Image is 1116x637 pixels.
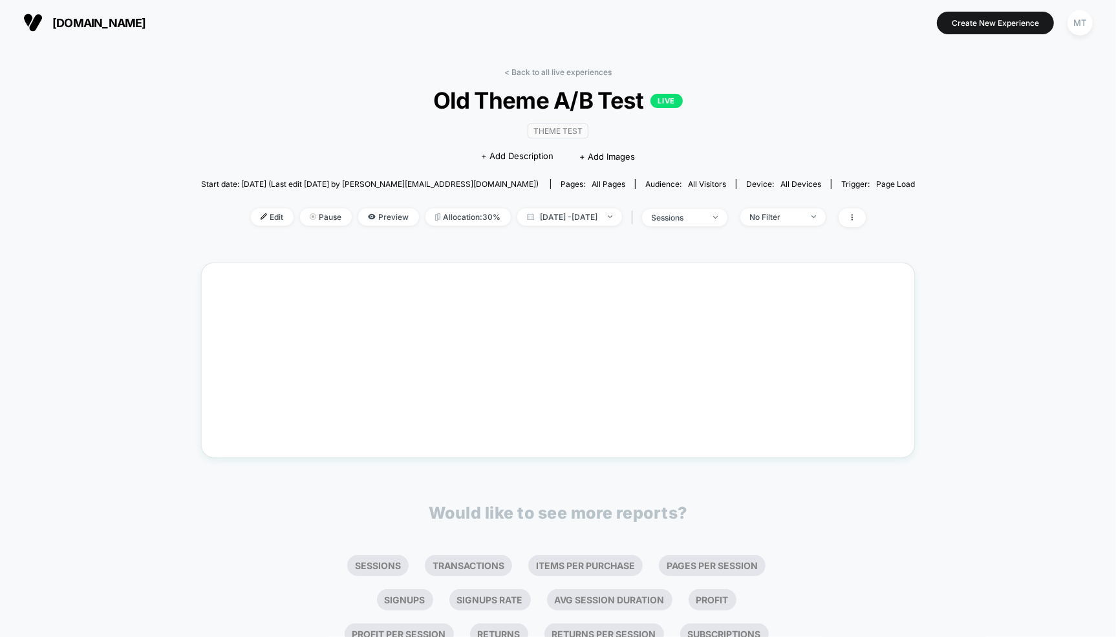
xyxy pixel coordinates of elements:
div: Trigger: [841,179,915,189]
p: LIVE [650,94,683,108]
img: rebalance [435,213,440,221]
button: Create New Experience [937,12,1054,34]
img: end [608,215,612,218]
span: Start date: [DATE] (Last edit [DATE] by [PERSON_NAME][EMAIL_ADDRESS][DOMAIN_NAME]) [201,179,539,189]
span: Device: [736,179,831,189]
span: Theme Test [528,124,588,138]
span: all devices [780,179,821,189]
span: Old Theme A/B Test [237,87,879,114]
div: sessions [652,213,703,222]
span: Page Load [876,179,915,189]
span: All Visitors [688,179,726,189]
li: Profit [689,589,736,610]
li: Signups [377,589,433,610]
img: calendar [527,213,534,220]
span: Pause [300,208,352,226]
span: [DOMAIN_NAME] [52,16,146,30]
span: + Add Description [481,150,553,163]
div: No Filter [750,212,802,222]
img: end [310,213,316,220]
li: Transactions [425,555,512,576]
a: < Back to all live experiences [504,67,612,77]
span: [DATE] - [DATE] [517,208,622,226]
span: all pages [592,179,625,189]
img: end [713,216,718,219]
div: Pages: [561,179,625,189]
div: MT [1068,10,1093,36]
img: end [811,215,816,218]
img: Visually logo [23,13,43,32]
span: Preview [358,208,419,226]
img: edit [261,213,267,220]
li: Sessions [347,555,409,576]
span: | [628,208,642,227]
li: Items Per Purchase [528,555,643,576]
button: MT [1064,10,1097,36]
p: Would like to see more reports? [429,503,687,523]
div: Audience: [645,179,726,189]
li: Signups Rate [449,589,531,610]
button: [DOMAIN_NAME] [19,12,150,33]
li: Pages Per Session [659,555,766,576]
li: Avg Session Duration [547,589,672,610]
span: Edit [251,208,294,226]
span: + Add Images [579,151,635,162]
span: Allocation: 30% [425,208,511,226]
